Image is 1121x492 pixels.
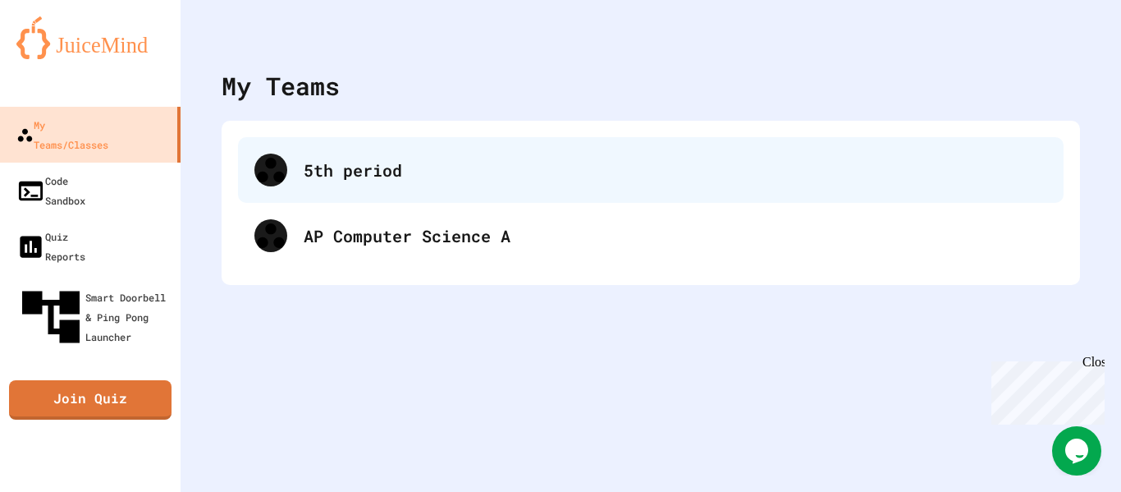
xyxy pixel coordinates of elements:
div: 5th period [304,158,1047,182]
div: Quiz Reports [16,227,85,266]
a: Join Quiz [9,380,172,420]
img: logo-orange.svg [16,16,164,59]
div: Chat with us now!Close [7,7,113,104]
iframe: chat widget [985,355,1105,425]
div: My Teams/Classes [16,115,108,154]
div: Smart Doorbell & Ping Pong Launcher [16,283,174,352]
div: AP Computer Science A [238,203,1064,269]
div: My Teams [222,67,340,104]
div: Code Sandbox [16,171,85,210]
iframe: chat widget [1052,426,1105,476]
div: 5th period [238,137,1064,203]
div: AP Computer Science A [304,223,1047,248]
